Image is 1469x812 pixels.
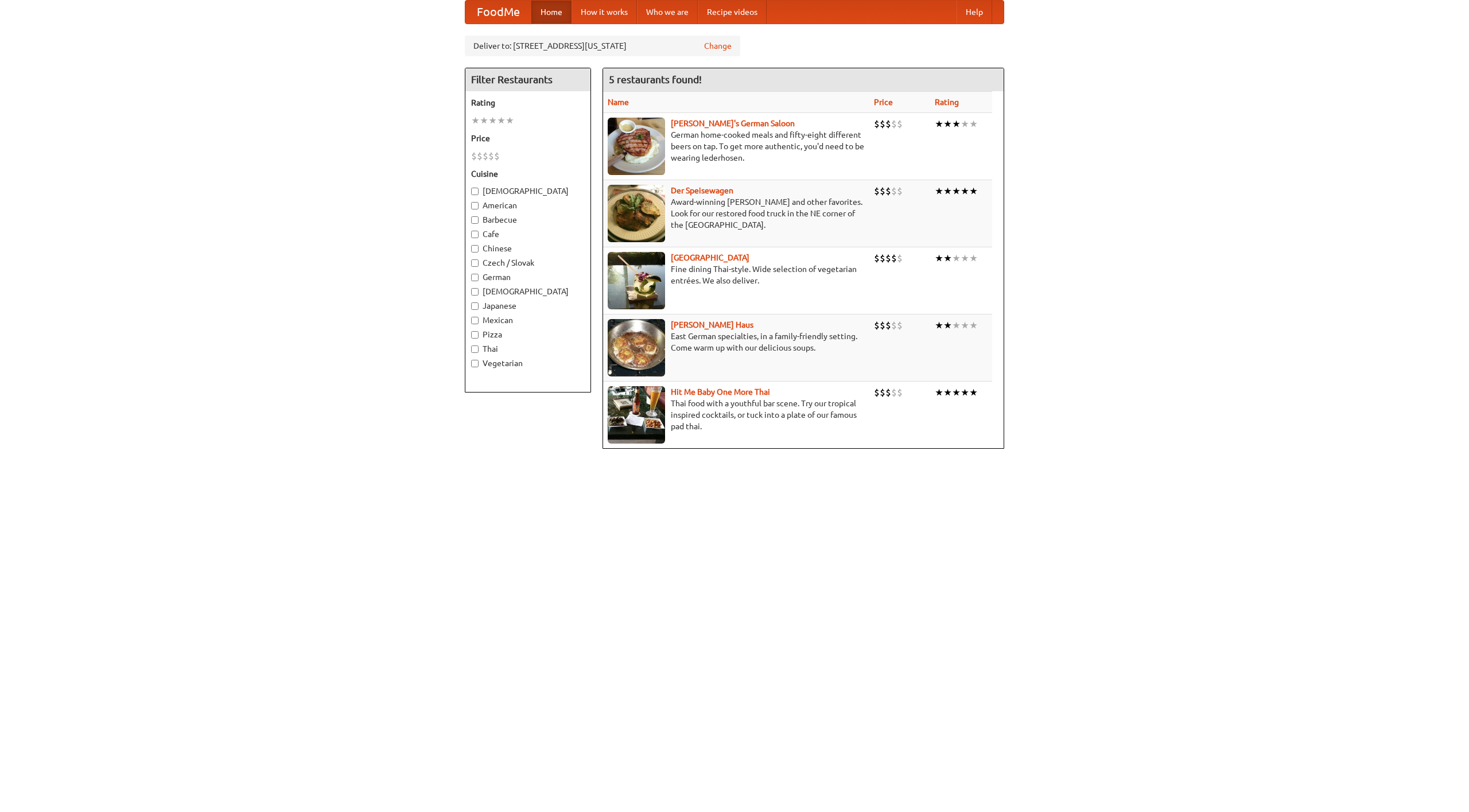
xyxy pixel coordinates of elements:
input: [DEMOGRAPHIC_DATA] [471,288,479,296]
li: $ [897,118,903,130]
li: ★ [961,118,969,130]
li: ★ [935,118,943,130]
li: $ [880,319,885,332]
label: Thai [471,343,585,355]
p: Thai food with a youthful bar scene. Try our tropical inspired cocktails, or tuck into a plate of... [608,398,865,432]
li: $ [885,386,891,399]
img: babythai.jpg [608,386,665,444]
b: [PERSON_NAME] Haus [671,320,753,329]
input: American [471,202,479,209]
p: Fine dining Thai-style. Wide selection of vegetarian entrées. We also deliver. [608,263,865,286]
label: Mexican [471,314,585,326]
input: Japanese [471,302,479,310]
label: Czech / Slovak [471,257,585,269]
a: Recipe videos [698,1,767,24]
li: ★ [952,386,961,399]
ng-pluralize: 5 restaurants found! [609,74,702,85]
input: Czech / Slovak [471,259,479,267]
li: $ [897,252,903,265]
img: kohlhaus.jpg [608,319,665,376]
input: German [471,274,479,281]
label: Japanese [471,300,585,312]
li: $ [897,319,903,332]
img: esthers.jpg [608,118,665,175]
li: ★ [961,386,969,399]
li: ★ [969,118,978,130]
label: Pizza [471,329,585,340]
label: [DEMOGRAPHIC_DATA] [471,185,585,197]
li: $ [874,386,880,399]
li: ★ [935,386,943,399]
li: $ [874,252,880,265]
li: ★ [969,252,978,265]
input: Chinese [471,245,479,252]
label: German [471,271,585,283]
li: $ [488,150,494,162]
li: ★ [952,319,961,332]
a: Name [608,98,629,107]
li: ★ [471,114,480,127]
li: $ [880,386,885,399]
li: ★ [935,185,943,197]
b: Der Speisewagen [671,186,733,195]
li: ★ [943,185,952,197]
li: ★ [943,319,952,332]
a: [GEOGRAPHIC_DATA] [671,253,749,262]
a: Home [531,1,572,24]
a: Hit Me Baby One More Thai [671,387,770,397]
li: $ [897,185,903,197]
li: ★ [952,252,961,265]
li: $ [880,118,885,130]
a: [PERSON_NAME]'s German Saloon [671,119,795,128]
label: Cafe [471,228,585,240]
li: $ [494,150,500,162]
input: Pizza [471,331,479,339]
label: Barbecue [471,214,585,226]
li: ★ [961,319,969,332]
div: Deliver to: [STREET_ADDRESS][US_STATE] [465,36,740,56]
a: Rating [935,98,959,107]
li: $ [874,118,880,130]
li: ★ [969,386,978,399]
a: Help [957,1,992,24]
li: ★ [935,319,943,332]
p: Award-winning [PERSON_NAME] and other favorites. Look for our restored food truck in the NE corne... [608,196,865,231]
li: ★ [969,185,978,197]
li: ★ [943,118,952,130]
li: $ [891,118,897,130]
h5: Price [471,133,585,144]
li: ★ [506,114,514,127]
li: $ [874,319,880,332]
li: $ [471,150,477,162]
h5: Cuisine [471,168,585,180]
li: $ [897,386,903,399]
li: $ [885,185,891,197]
a: How it works [572,1,637,24]
a: Who we are [637,1,698,24]
input: Barbecue [471,216,479,224]
li: ★ [935,252,943,265]
input: Thai [471,345,479,353]
li: $ [891,319,897,332]
h5: Rating [471,97,585,108]
h4: Filter Restaurants [465,68,590,91]
li: ★ [488,114,497,127]
li: ★ [952,118,961,130]
input: Vegetarian [471,360,479,367]
li: ★ [943,252,952,265]
a: Change [704,40,732,52]
li: ★ [961,252,969,265]
label: [DEMOGRAPHIC_DATA] [471,286,585,297]
img: satay.jpg [608,252,665,309]
li: $ [891,386,897,399]
li: $ [885,319,891,332]
img: speisewagen.jpg [608,185,665,242]
p: East German specialties, in a family-friendly setting. Come warm up with our delicious soups. [608,331,865,353]
input: [DEMOGRAPHIC_DATA] [471,188,479,195]
li: $ [885,118,891,130]
li: ★ [952,185,961,197]
li: ★ [943,386,952,399]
